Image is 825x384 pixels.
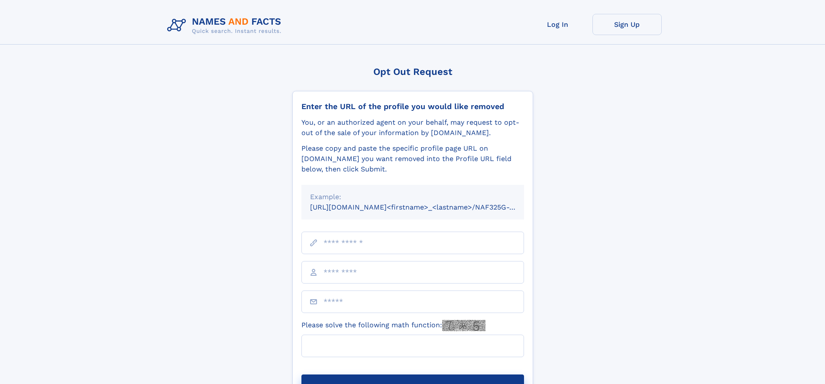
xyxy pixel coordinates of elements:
[164,14,288,37] img: Logo Names and Facts
[292,66,533,77] div: Opt Out Request
[301,102,524,111] div: Enter the URL of the profile you would like removed
[301,117,524,138] div: You, or an authorized agent on your behalf, may request to opt-out of the sale of your informatio...
[310,192,515,202] div: Example:
[301,320,485,331] label: Please solve the following math function:
[592,14,662,35] a: Sign Up
[310,203,540,211] small: [URL][DOMAIN_NAME]<firstname>_<lastname>/NAF325G-xxxxxxxx
[523,14,592,35] a: Log In
[301,143,524,174] div: Please copy and paste the specific profile page URL on [DOMAIN_NAME] you want removed into the Pr...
